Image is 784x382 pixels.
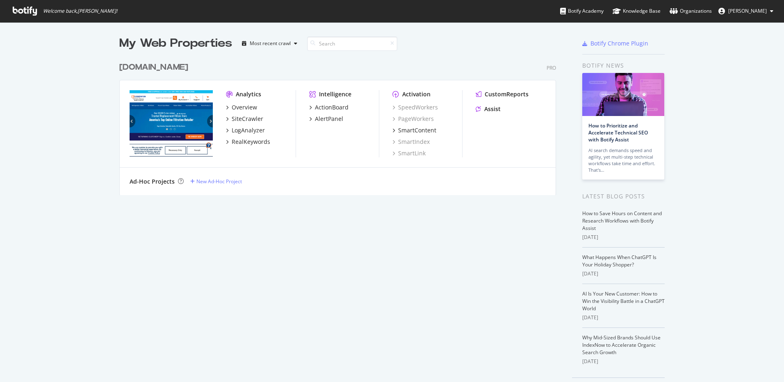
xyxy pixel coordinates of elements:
[119,35,232,52] div: My Web Properties
[582,270,665,277] div: [DATE]
[582,61,665,70] div: Botify news
[582,210,662,232] a: How to Save Hours on Content and Research Workflows with Botify Assist
[582,290,665,312] a: AI Is Your New Customer: How to Win the Visibility Battle in a ChatGPT World
[392,126,436,134] a: SmartContent
[582,39,648,48] a: Botify Chrome Plugin
[130,90,213,157] img: www.filtersfast.com
[398,126,436,134] div: SmartContent
[236,90,261,98] div: Analytics
[582,254,656,268] a: What Happens When ChatGPT Is Your Holiday Shopper?
[582,73,664,116] img: How to Prioritize and Accelerate Technical SEO with Botify Assist
[582,334,661,356] a: Why Mid-Sized Brands Should Use IndexNow to Accelerate Organic Search Growth
[119,52,563,195] div: grid
[232,115,263,123] div: SiteCrawler
[712,5,780,18] button: [PERSON_NAME]
[239,37,301,50] button: Most recent crawl
[119,61,191,73] a: [DOMAIN_NAME]
[476,90,529,98] a: CustomReports
[476,105,501,113] a: Assist
[402,90,431,98] div: Activation
[485,90,529,98] div: CustomReports
[232,126,265,134] div: LogAnalyzer
[728,7,767,14] span: Arnold G
[315,115,343,123] div: AlertPanel
[226,126,265,134] a: LogAnalyzer
[307,36,397,51] input: Search
[392,115,434,123] a: PageWorkers
[560,7,604,15] div: Botify Academy
[130,177,175,186] div: Ad-Hoc Projects
[309,115,343,123] a: AlertPanel
[315,103,349,111] div: ActionBoard
[119,61,188,73] div: [DOMAIN_NAME]
[226,103,257,111] a: Overview
[582,192,665,201] div: Latest Blog Posts
[232,103,257,111] div: Overview
[582,358,665,365] div: [DATE]
[250,41,291,46] div: Most recent crawl
[43,8,117,14] span: Welcome back, [PERSON_NAME] !
[226,138,270,146] a: RealKeywords
[232,138,270,146] div: RealKeywords
[196,178,242,185] div: New Ad-Hoc Project
[670,7,712,15] div: Organizations
[226,115,263,123] a: SiteCrawler
[309,103,349,111] a: ActionBoard
[582,234,665,241] div: [DATE]
[484,105,501,113] div: Assist
[392,138,430,146] a: SmartIndex
[590,39,648,48] div: Botify Chrome Plugin
[582,314,665,321] div: [DATE]
[613,7,661,15] div: Knowledge Base
[392,103,438,111] a: SpeedWorkers
[547,64,556,71] div: Pro
[190,178,242,185] a: New Ad-Hoc Project
[319,90,351,98] div: Intelligence
[392,149,426,157] a: SmartLink
[588,147,658,173] div: AI search demands speed and agility, yet multi-step technical workflows take time and effort. Tha...
[588,122,648,143] a: How to Prioritize and Accelerate Technical SEO with Botify Assist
